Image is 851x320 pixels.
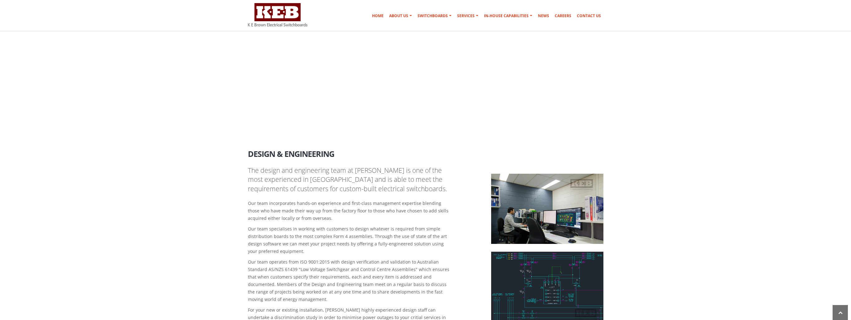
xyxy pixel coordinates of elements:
[574,10,603,22] a: Contact Us
[555,109,602,116] li: In-House Capabilities
[248,200,452,222] p: Our team incorporates hands-on experience and first-class management expertise blending those who...
[455,10,481,22] a: Services
[370,10,386,22] a: Home
[248,145,603,158] h2: Design & Engineering
[543,110,554,115] a: Home
[415,10,454,22] a: Switchboards
[387,10,414,22] a: About Us
[552,10,574,22] a: Careers
[248,258,452,303] p: Our team operates from ISO 9001:2015 with design verification and validation to Australian Standa...
[248,3,307,27] img: K E Brown Electrical Switchboards
[248,105,336,123] h1: In-House Capabilities
[248,166,452,193] p: The design and engineering team at [PERSON_NAME] is one of the most experienced in [GEOGRAPHIC_DA...
[248,225,452,255] p: Our team specialises in working with customers to design whatever is required from simple distrib...
[481,10,535,22] a: In-house Capabilities
[535,10,552,22] a: News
